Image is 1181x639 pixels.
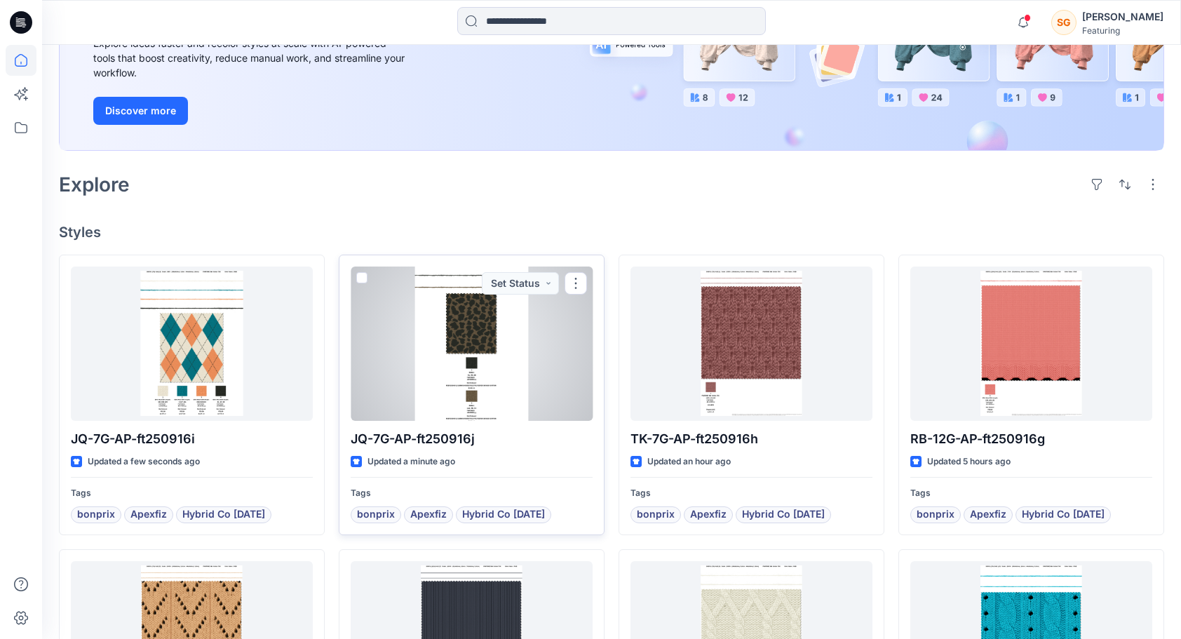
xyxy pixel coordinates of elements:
p: Tags [630,486,872,501]
span: Hybrid Co [DATE] [462,506,545,523]
p: Updated a few seconds ago [88,455,200,469]
span: Apexfiz [970,506,1006,523]
p: TK-7G-AP-ft250916h [630,429,872,449]
span: bonprix [357,506,395,523]
div: Explore ideas faster and recolor styles at scale with AI-powered tools that boost creativity, red... [93,36,409,80]
span: Apexfiz [410,506,447,523]
a: Discover more [93,97,409,125]
a: JQ-7G-AP-ft250916j [351,267,593,421]
div: Featuring [1082,25,1163,36]
h4: Styles [59,224,1164,241]
span: Hybrid Co [DATE] [742,506,825,523]
button: Discover more [93,97,188,125]
p: JQ-7G-AP-ft250916j [351,429,593,449]
p: Updated a minute ago [367,455,455,469]
a: JQ-7G-AP-ft250916i [71,267,313,421]
p: Tags [71,486,313,501]
p: Tags [351,486,593,501]
h2: Explore [59,173,130,196]
a: TK-7G-AP-ft250916h [630,267,872,421]
p: Tags [910,486,1152,501]
span: Hybrid Co [DATE] [1022,506,1105,523]
span: Apexfiz [130,506,167,523]
span: bonprix [77,506,115,523]
p: JQ-7G-AP-ft250916i [71,429,313,449]
div: SG [1051,10,1077,35]
div: [PERSON_NAME] [1082,8,1163,25]
p: RB-12G-AP-ft250916g [910,429,1152,449]
p: Updated 5 hours ago [927,455,1011,469]
span: Apexfiz [690,506,727,523]
span: bonprix [637,506,675,523]
span: Hybrid Co [DATE] [182,506,265,523]
p: Updated an hour ago [647,455,731,469]
a: RB-12G-AP-ft250916g [910,267,1152,421]
span: bonprix [917,506,954,523]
